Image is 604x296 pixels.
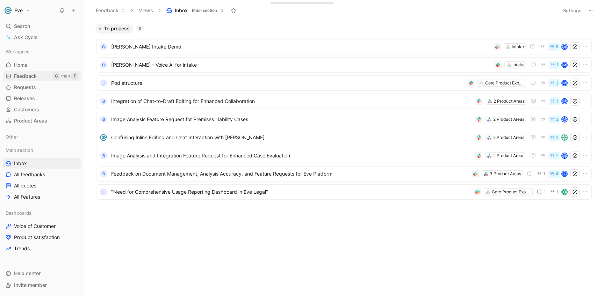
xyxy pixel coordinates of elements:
[100,170,107,177] div: B
[556,190,559,194] span: 1
[96,75,592,91] a: JPod structureCore Product Experience2M
[14,282,47,288] span: Invite member
[100,116,107,123] div: B
[3,243,81,254] a: Trends
[61,73,70,80] div: then
[548,170,560,178] button: 4
[111,133,473,142] span: Confusing Inline Editing and Chat Interaction with [PERSON_NAME]
[14,33,37,42] span: Ask Cycle
[3,32,81,43] a: Ask Cycle
[485,80,524,87] div: Core Product Experience
[100,188,107,195] div: L
[14,22,30,30] span: Search
[14,182,36,189] span: All quotes
[548,152,560,160] button: 2
[14,234,60,241] span: Product satisfaction
[490,170,521,177] div: 3 Product Areas
[100,98,107,105] div: B
[111,61,492,69] span: [PERSON_NAME] - Voice AI for intake
[493,152,524,159] div: 2 Product Areas
[549,61,560,69] button: 1
[111,170,469,178] span: Feedback on Document Management, Analysis Accuracy, and Feature Requests for Eve Platform
[100,43,107,50] div: C
[6,147,33,154] span: Main section
[3,145,81,155] div: Main section
[96,166,592,182] a: BFeedback on Document Management, Analysis Accuracy, and Feature Requests for Eve Platform3 Produ...
[3,145,81,202] div: Main sectionInboxAll feedbacksAll quotesAll Features
[492,188,531,195] div: Core Product Experience
[543,172,545,176] span: 1
[100,134,107,141] img: logo
[192,7,217,14] span: Main section
[14,95,35,102] span: Releases
[562,190,567,194] img: avatar
[3,60,81,70] a: Home
[562,81,567,86] div: M
[14,270,41,276] span: Help center
[548,43,560,51] button: 9
[14,7,23,14] h1: Eve
[93,5,129,16] button: Feedback
[96,39,592,54] a: C[PERSON_NAME] Intake DemoIntake9M
[163,5,227,16] button: InboxMain section
[556,154,559,158] span: 2
[14,193,40,200] span: All Features
[100,80,107,87] div: J
[3,116,81,126] a: Product Areas
[548,134,560,141] button: 2
[96,148,592,163] a: BImage Analysis and Integration Feature Request for Enhanced Case Evaluation2 Product Areas2M
[556,63,559,67] span: 1
[535,170,547,178] button: 1
[3,208,81,218] div: Dashboards
[3,104,81,115] a: Customers
[111,115,473,124] span: Image Analysis Feature Request for Premises Liability Cases
[175,7,188,14] span: Inbox
[3,280,81,290] div: Invite member
[6,133,18,140] span: Other
[3,93,81,104] a: Releases
[3,21,81,31] div: Search
[14,61,27,68] span: Home
[96,94,592,109] a: BIntegration of Chat-to-Draft Editing for Enhanced Collaboration2 Product Areas1M
[562,62,567,67] div: M
[104,25,130,32] span: To process
[535,188,547,196] button: 1
[548,116,560,123] button: 2
[111,151,473,160] span: Image Analysis and Integration Feature Request for Enhanced Case Evaluation
[3,169,81,180] a: All feedbacks
[111,188,471,196] span: "Need for Comprehensive Usage Reporting Dashboard in Eve Legal"
[556,117,559,121] span: 2
[562,171,567,176] div: L
[14,160,27,167] span: Inbox
[111,97,473,105] span: Integration of Chat-to-Draft Editing for Enhanced Collaboration
[3,46,81,57] div: Workspace
[556,81,559,85] span: 2
[3,180,81,191] a: All quotes
[111,79,465,87] span: Pod structure
[100,61,107,68] div: C
[3,132,81,142] div: Other
[5,7,12,14] img: Eve
[14,117,47,124] span: Product Areas
[494,98,525,105] div: 2 Product Areas
[6,48,30,55] span: Workspace
[549,97,560,105] button: 1
[3,132,81,144] div: Other
[96,57,592,73] a: C[PERSON_NAME] - Voice AI for intakeIntake1M
[53,73,60,80] div: G
[556,172,559,176] span: 4
[96,184,592,200] a: L"Need for Comprehensive Usage Reporting Dashboard in Eve Legal"Core Product Experience11avatar
[3,82,81,92] a: Requests
[3,71,81,81] a: FeedbackGthenF
[6,209,31,216] span: Dashboards
[14,171,45,178] span: All feedbacks
[14,84,36,91] span: Requests
[562,117,567,122] div: M
[544,190,546,194] span: 1
[100,152,107,159] div: B
[93,24,595,202] div: To process9
[136,25,144,32] div: 9
[562,44,567,49] div: M
[96,130,592,145] a: logoConfusing Inline Editing and Chat Interaction with [PERSON_NAME]2 Product Areas2avatar
[14,106,39,113] span: Customers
